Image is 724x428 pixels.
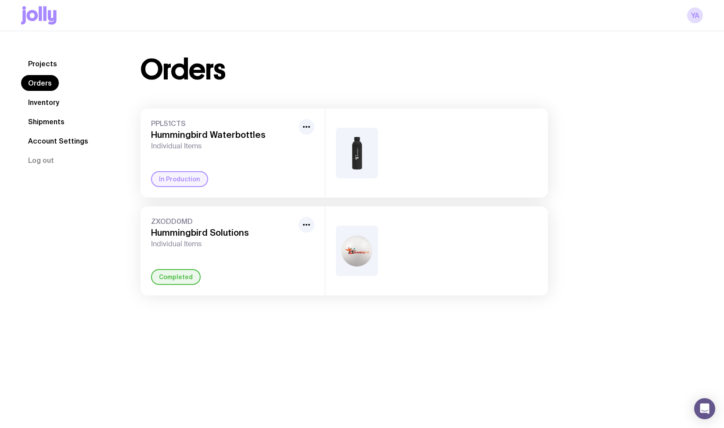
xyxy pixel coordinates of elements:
[21,114,72,129] a: Shipments
[151,269,201,285] div: Completed
[140,56,225,84] h1: Orders
[151,142,295,151] span: Individual Items
[151,227,295,238] h3: Hummingbird Solutions
[694,398,715,419] div: Open Intercom Messenger
[151,119,295,128] span: PPL51CTS
[21,56,64,72] a: Projects
[151,240,295,248] span: Individual Items
[151,129,295,140] h3: Hummingbird Waterbottles
[687,7,703,23] a: YA
[21,94,66,110] a: Inventory
[21,133,95,149] a: Account Settings
[21,152,61,168] button: Log out
[21,75,59,91] a: Orders
[151,217,295,226] span: ZXODD0MD
[151,171,208,187] div: In Production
